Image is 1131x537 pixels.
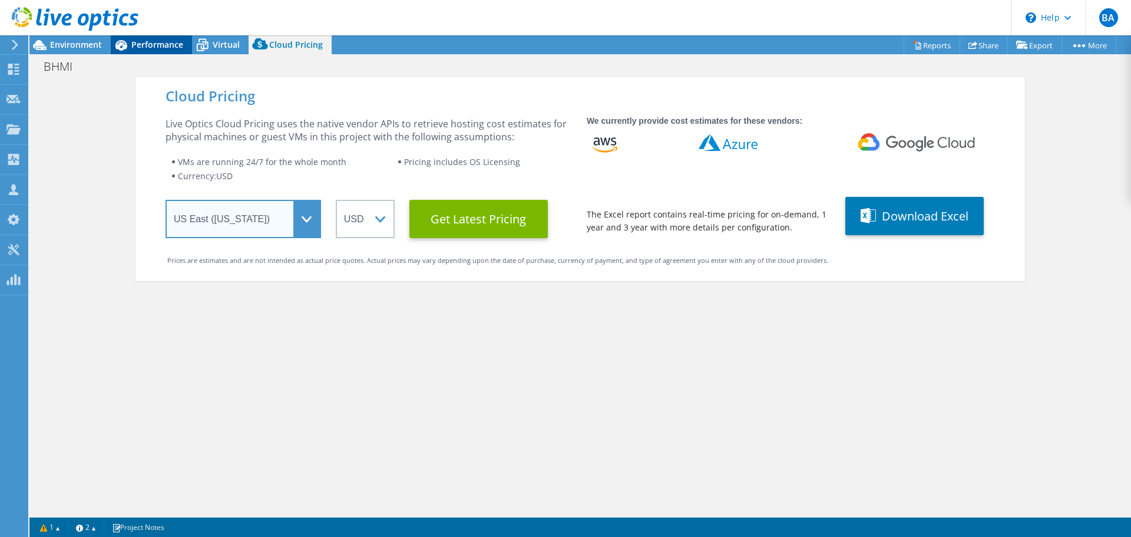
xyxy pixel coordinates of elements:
[213,39,240,50] span: Virtual
[904,36,960,54] a: Reports
[166,117,572,143] div: Live Optics Cloud Pricing uses the native vendor APIs to retrieve hosting cost estimates for phys...
[38,60,91,73] h1: BHMI
[845,197,984,235] button: Download Excel
[131,39,183,50] span: Performance
[1007,36,1062,54] a: Export
[1099,8,1118,27] span: BA
[50,39,102,50] span: Environment
[587,208,831,234] div: The Excel report contains real-time pricing for on-demand, 1 year and 3 year with more details pe...
[166,90,995,103] div: Cloud Pricing
[1026,12,1036,23] svg: \n
[167,254,993,267] div: Prices are estimates and are not intended as actual price quotes. Actual prices may vary dependin...
[587,116,802,126] strong: We currently provide cost estimates for these vendors:
[960,36,1008,54] a: Share
[104,520,173,535] a: Project Notes
[178,170,233,182] span: Currency: USD
[68,520,104,535] a: 2
[32,520,68,535] a: 1
[178,156,346,167] span: VMs are running 24/7 for the whole month
[1061,36,1116,54] a: More
[409,200,548,238] button: Get Latest Pricing
[404,156,520,167] span: Pricing includes OS Licensing
[269,39,323,50] span: Cloud Pricing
